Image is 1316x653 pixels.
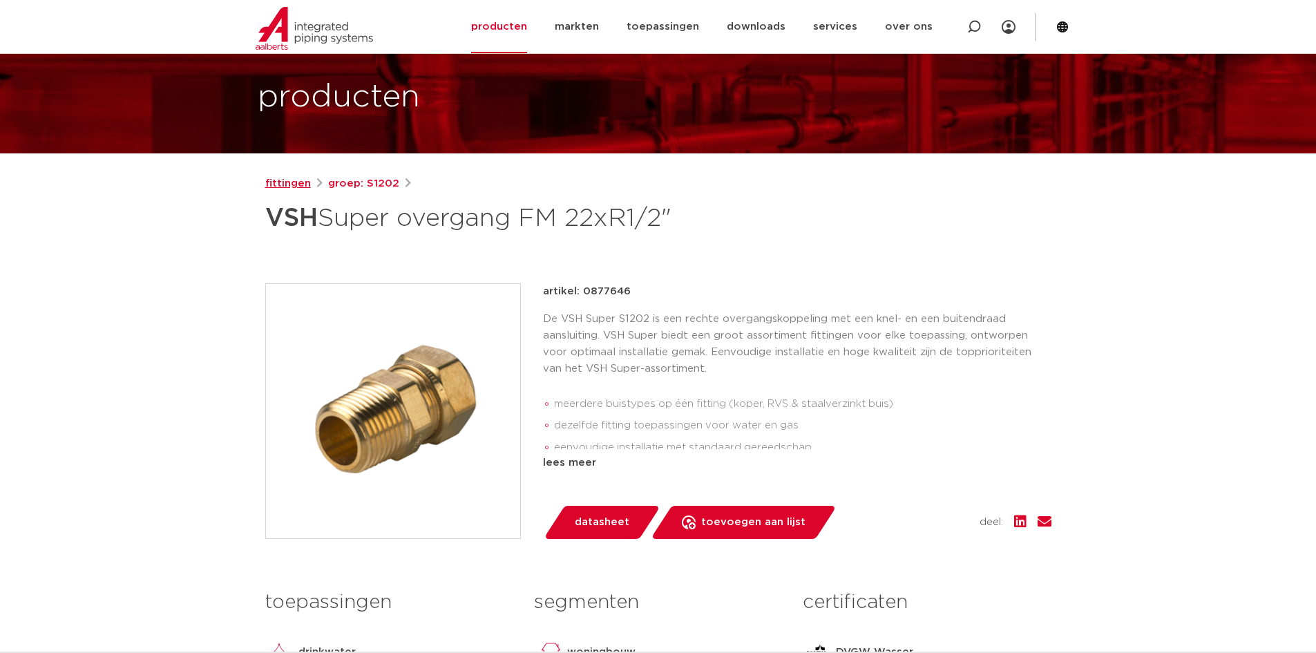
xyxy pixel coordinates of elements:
strong: VSH [265,206,318,231]
div: lees meer [543,455,1051,471]
p: De VSH Super S1202 is een rechte overgangskoppeling met een knel- en een buitendraad aansluiting.... [543,311,1051,377]
li: dezelfde fitting toepassingen voor water en gas [554,415,1051,437]
img: Product Image for VSH Super overgang FM 22xR1/2" [266,284,520,538]
a: datasheet [543,506,660,539]
li: eenvoudige installatie met standaard gereedschap [554,437,1051,459]
p: artikel: 0877646 [543,283,631,300]
h1: Super overgang FM 22xR1/2" [265,198,784,239]
a: fittingen [265,176,311,192]
span: toevoegen aan lijst [701,511,805,533]
span: datasheet [575,511,629,533]
a: groep: S1202 [328,176,399,192]
h3: toepassingen [265,589,513,616]
span: deel: [980,514,1003,531]
h3: certificaten [803,589,1051,616]
h1: producten [258,75,420,120]
h3: segmenten [534,589,782,616]
li: meerdere buistypes op één fitting (koper, RVS & staalverzinkt buis) [554,393,1051,415]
